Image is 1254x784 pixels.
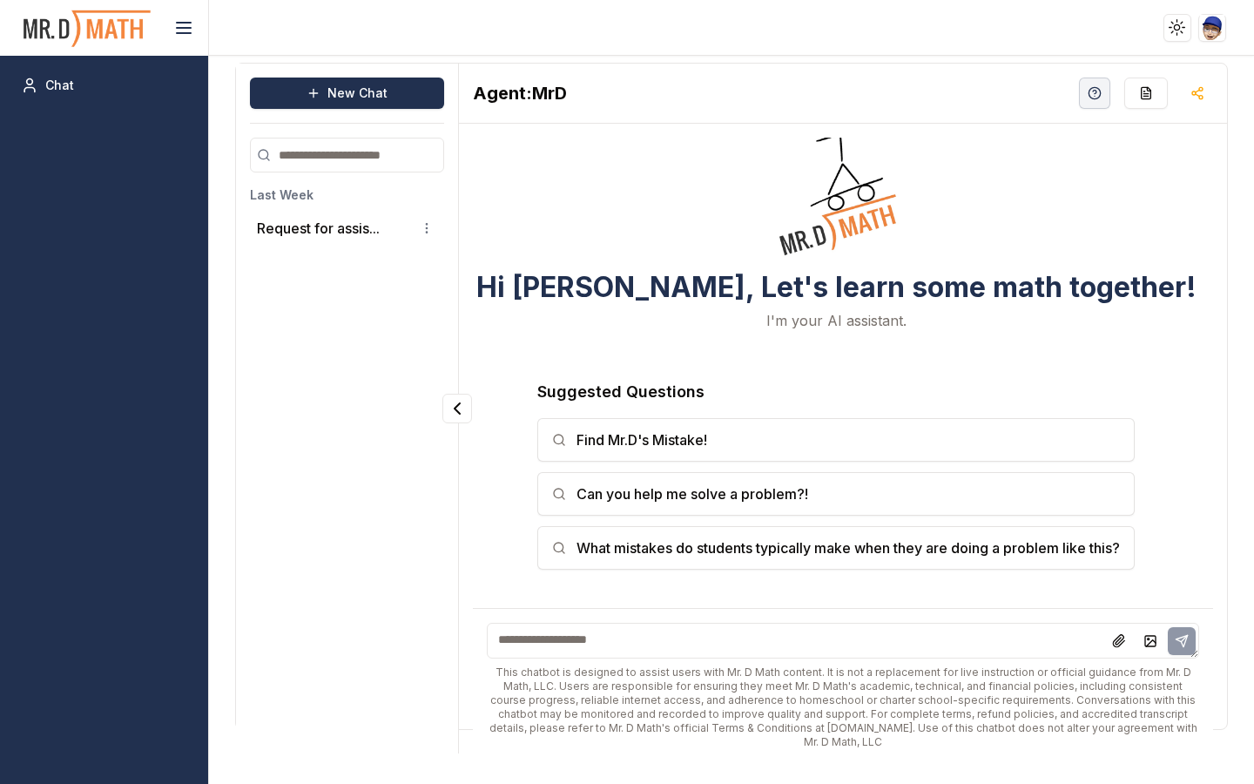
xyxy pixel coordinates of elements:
[766,87,906,258] img: Welcome Owl
[537,526,1135,570] button: What mistakes do students typically make when they are doing a problem like this?
[1124,78,1168,109] button: Re-Fill Questions
[22,5,152,51] img: PromptOwl
[537,472,1135,516] button: Can you help me solve a problem?!
[766,310,907,331] p: I'm your AI assistant.
[1200,15,1225,40] img: ACg8ocIO2841Mozcr1gHaM9IgppFxCZO92R4mcj8c4yRSndqSay5Yao=s96-c
[250,186,444,204] h3: Last Week
[537,418,1135,462] button: Find Mr.D's Mistake!
[14,70,194,101] a: Chat
[45,77,74,94] span: Chat
[476,272,1197,303] h3: Hi [PERSON_NAME], Let's learn some math together!
[537,380,1135,404] h3: Suggested Questions
[250,78,444,109] button: New Chat
[257,218,380,239] button: Request for assis...
[1079,78,1110,109] button: Help Videos
[416,218,437,239] button: Conversation options
[473,81,567,105] h2: MrD
[487,666,1199,749] div: This chatbot is designed to assist users with Mr. D Math content. It is not a replacement for liv...
[442,394,472,423] button: Collapse panel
